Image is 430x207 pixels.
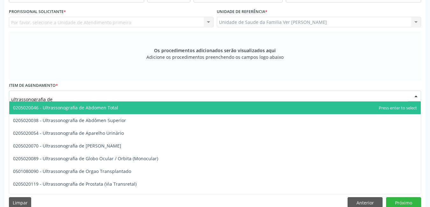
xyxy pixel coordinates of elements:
[13,143,121,149] span: 0205020070 - Ultrassonografia de [PERSON_NAME]
[13,105,118,111] span: 0205020046 - Ultrassonografia de Abdomen Total
[13,181,137,187] span: 0205020119 - Ultrassonografia de Prostata (Via Transretal)
[13,168,131,174] span: 0501080090 - Ultrassonografia de Orgao Transplantado
[13,130,124,136] span: 0205020054 - Ultrassonografia de Aparelho Urinário
[9,7,66,17] label: Profissional Solicitante
[146,54,284,60] span: Adicione os procedimentos preenchendo os campos logo abaixo
[154,47,276,54] span: Os procedimentos adicionados serão visualizados aqui
[217,7,267,17] label: Unidade de referência
[9,81,58,91] label: Item de agendamento
[13,155,158,162] span: 0205020089 - Ultrassonografia de Globo Ocular / Orbita (Monocular)
[11,93,408,106] input: Buscar por procedimento
[13,194,144,200] span: 0205020100 - Ultrassonografia de Prostata Por Via Abdominal
[13,117,126,123] span: 0205020038 - Ultrassonografia de Abdômen Superior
